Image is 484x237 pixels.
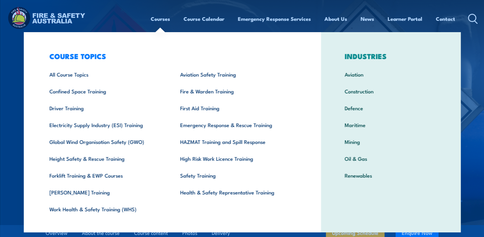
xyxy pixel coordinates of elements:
a: HAZMAT Training and Spill Response [171,133,302,150]
a: Global Wind Organisation Safety (GWO) [40,133,171,150]
a: All Course Topics [40,66,171,83]
a: Electricity Supply Industry (ESI) Training [40,116,171,133]
a: Contact [436,11,455,27]
a: Forklift Training & EWP Courses [40,167,171,184]
a: Work Health & Safety Training (WHS) [40,201,171,217]
a: Course Calendar [184,11,224,27]
a: Height Safety & Rescue Training [40,150,171,167]
a: Emergency Response & Rescue Training [171,116,302,133]
a: Learner Portal [388,11,422,27]
a: Fire & Warden Training [171,83,302,100]
a: Construction [335,83,447,100]
a: Aviation [335,66,447,83]
a: News [361,11,374,27]
a: Driver Training [40,100,171,116]
a: [PERSON_NAME] Training [40,184,171,201]
a: Safety Training [171,167,302,184]
a: Health & Safety Representative Training [171,184,302,201]
a: Aviation Safety Training [171,66,302,83]
a: First Aid Training [171,100,302,116]
a: Oil & Gas [335,150,447,167]
h3: COURSE TOPICS [40,52,302,60]
a: Renewables [335,167,447,184]
h3: INDUSTRIES [335,52,447,60]
a: Emergency Response Services [238,11,311,27]
a: High Risk Work Licence Training [171,150,302,167]
a: Courses [151,11,170,27]
a: Defence [335,100,447,116]
a: Mining [335,133,447,150]
a: About Us [324,11,347,27]
a: Confined Space Training [40,83,171,100]
a: Maritime [335,116,447,133]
